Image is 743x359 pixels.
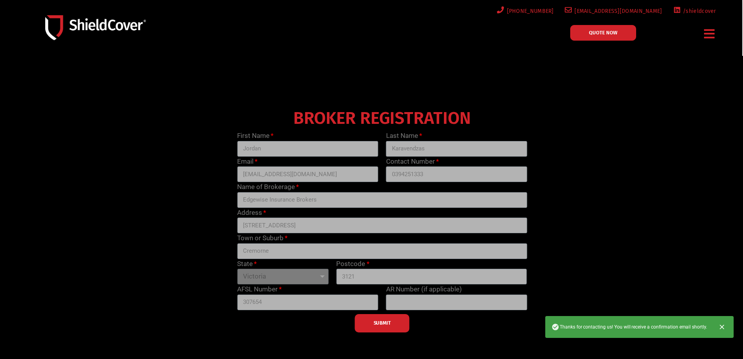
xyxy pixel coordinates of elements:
a: [EMAIL_ADDRESS][DOMAIN_NAME] [563,6,662,16]
span: [PHONE_NUMBER] [504,6,554,16]
h4: BROKER REGISTRATION [233,114,531,123]
label: Town or Suburb [237,233,287,243]
label: Last Name [386,131,422,141]
label: First Name [237,131,273,141]
label: Contact Number [386,157,439,167]
label: State [237,259,257,269]
span: [EMAIL_ADDRESS][DOMAIN_NAME] [572,6,662,16]
a: [PHONE_NUMBER] [495,6,554,16]
div: Menu Toggle [701,25,718,43]
span: Thanks for contacting us! You will receive a confirmation email shortly. [551,323,707,331]
span: QUOTE NOW [589,30,617,35]
label: Address [237,208,266,218]
label: Postcode [336,259,369,269]
a: /shieldcover [672,6,716,16]
label: AR Number (if applicable) [386,284,462,295]
label: Name of Brokerage [237,182,299,192]
img: Shield-Cover-Underwriting-Australia-logo-full [45,15,146,40]
span: /shieldcover [680,6,716,16]
label: Email [237,157,257,167]
label: AFSL Number [237,284,282,295]
a: QUOTE NOW [570,25,636,41]
button: Close [713,318,731,336]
